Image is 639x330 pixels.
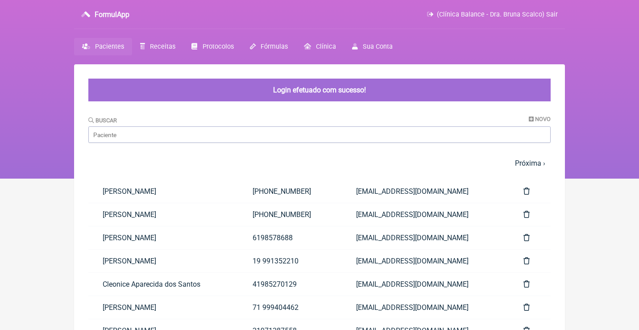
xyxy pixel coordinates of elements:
span: Receitas [150,43,175,50]
span: (Clínica Balance - Dra. Bruna Scalco) Sair [437,11,558,18]
a: Cleonice Aparecida dos Santos [88,273,238,296]
a: [EMAIL_ADDRESS][DOMAIN_NAME] [342,273,509,296]
a: [EMAIL_ADDRESS][DOMAIN_NAME] [342,203,509,226]
span: Novo [535,116,551,122]
nav: pager [88,154,551,173]
span: Pacientes [95,43,124,50]
a: [EMAIL_ADDRESS][DOMAIN_NAME] [342,296,509,319]
a: [PERSON_NAME] [88,226,238,249]
a: Clínica [296,38,344,55]
a: [PHONE_NUMBER] [238,203,342,226]
a: [EMAIL_ADDRESS][DOMAIN_NAME] [342,226,509,249]
a: [PERSON_NAME] [88,250,238,272]
a: [EMAIL_ADDRESS][DOMAIN_NAME] [342,180,509,203]
a: Protocolos [183,38,241,55]
a: 71 999404462 [238,296,342,319]
label: Buscar [88,117,117,124]
a: Fórmulas [242,38,296,55]
a: Pacientes [74,38,132,55]
h3: FormulApp [95,10,129,19]
span: Fórmulas [261,43,288,50]
a: [PHONE_NUMBER] [238,180,342,203]
span: Clínica [316,43,336,50]
a: [PERSON_NAME] [88,203,238,226]
input: Paciente [88,126,551,143]
span: Protocolos [203,43,234,50]
a: Novo [529,116,551,122]
a: [PERSON_NAME] [88,296,238,319]
a: 6198578688 [238,226,342,249]
a: 19 991352210 [238,250,342,272]
div: Login efetuado com sucesso! [88,79,551,101]
a: Sua Conta [344,38,401,55]
a: [EMAIL_ADDRESS][DOMAIN_NAME] [342,250,509,272]
a: 41985270129 [238,273,342,296]
a: Receitas [132,38,183,55]
a: Próxima › [515,159,545,167]
span: Sua Conta [363,43,393,50]
a: (Clínica Balance - Dra. Bruna Scalco) Sair [427,11,558,18]
a: [PERSON_NAME] [88,180,238,203]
